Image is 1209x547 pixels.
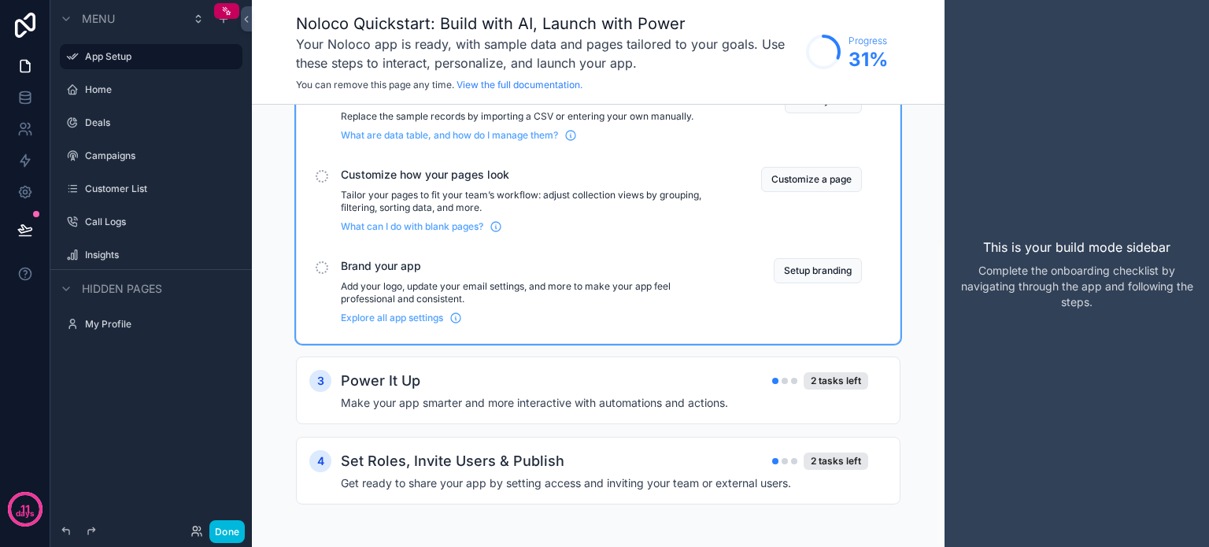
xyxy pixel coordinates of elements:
p: Complete the onboarding checklist by navigating through the app and following the steps. [957,263,1196,310]
span: Progress [849,35,888,47]
h3: Your Noloco app is ready, with sample data and pages tailored to your goals. Use these steps to i... [296,35,798,72]
label: Call Logs [85,216,233,228]
label: Home [85,83,233,96]
p: days [16,508,35,520]
p: 11 [20,501,30,517]
label: Customer List [85,183,233,195]
span: Menu [82,11,115,27]
span: Hidden pages [82,281,162,297]
label: Deals [85,116,233,129]
span: You can remove this page any time. [296,79,454,91]
span: 31 % [849,47,888,72]
p: This is your build mode sidebar [983,238,1170,257]
label: Campaigns [85,150,233,162]
label: App Setup [85,50,233,63]
label: Insights [85,249,233,261]
label: My Profile [85,318,233,331]
h1: Noloco Quickstart: Build with AI, Launch with Power [296,13,798,35]
button: Done [209,520,245,543]
a: View the full documentation. [457,79,582,91]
